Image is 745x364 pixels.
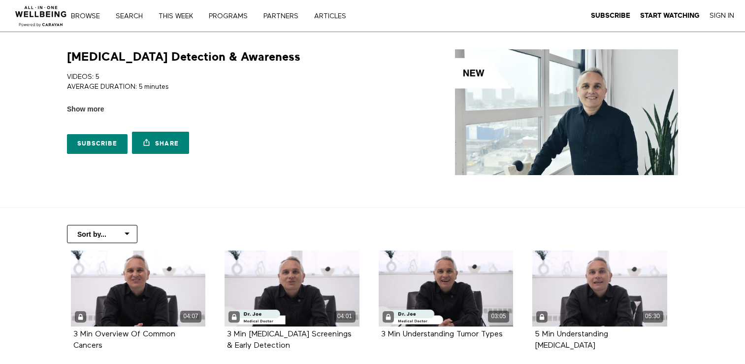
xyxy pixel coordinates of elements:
[67,13,110,20] a: Browse
[591,12,630,19] strong: Subscribe
[710,11,734,20] a: Sign In
[73,330,175,349] a: 3 Min Overview Of Common Cancers
[78,11,366,21] nav: Primary
[67,104,104,114] span: Show more
[227,330,352,350] strong: 3 Min Cancer Screenings & Early Detection
[381,330,503,338] strong: 3 Min Understanding Tumor Types
[381,330,503,338] a: 3 Min Understanding Tumor Types
[532,251,667,327] a: 5 Min Understanding Colorectal Cancer 05:30
[535,330,608,349] a: 5 Min Understanding [MEDICAL_DATA]
[155,13,203,20] a: THIS WEEK
[67,134,128,154] a: Subscribe
[132,132,189,154] a: Share
[180,311,201,322] div: 04:07
[379,251,514,327] a: 3 Min Understanding Tumor Types 03:05
[488,311,509,322] div: 03:05
[71,251,206,327] a: 3 Min Overview Of Common Cancers 04:07
[112,13,153,20] a: Search
[67,49,300,65] h1: [MEDICAL_DATA] Detection & Awareness
[334,311,356,322] div: 04:01
[225,251,359,327] a: 3 Min Cancer Screenings & Early Detection 04:01
[67,72,369,92] p: VIDEOS: 5 AVERAGE DURATION: 5 minutes
[642,311,663,322] div: 05:30
[535,330,608,350] strong: 5 Min Understanding Colorectal Cancer
[260,13,309,20] a: PARTNERS
[591,11,630,20] a: Subscribe
[640,12,700,19] strong: Start Watching
[205,13,258,20] a: PROGRAMS
[227,330,352,349] a: 3 Min [MEDICAL_DATA] Screenings & Early Detection
[455,49,678,175] img: Cancer Detection & Awareness
[640,11,700,20] a: Start Watching
[311,13,356,20] a: ARTICLES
